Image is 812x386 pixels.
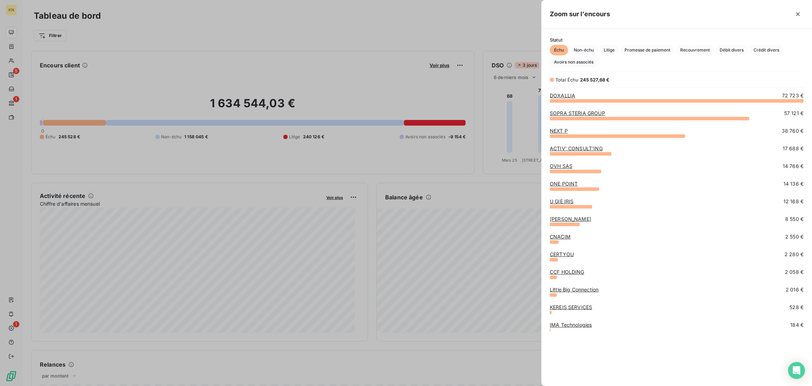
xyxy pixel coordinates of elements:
[785,251,804,258] span: 2 280 €
[783,198,804,205] span: 12 168 €
[550,92,575,98] a: DOXALLIA
[785,233,804,240] span: 2 550 €
[620,45,675,55] button: Promesse de paiement
[788,362,805,379] div: Open Intercom Messenger
[550,110,605,116] a: SOPRA STERIA GROUP
[580,77,610,83] span: 245 527,68 €
[715,45,748,55] button: Débit divers
[550,287,598,292] a: Little Big Connection
[786,286,804,293] span: 2 016 €
[785,216,804,223] span: 8 550 €
[550,145,603,151] a: ACTIV' CONSULT'ING
[550,181,578,187] a: ONE POINT
[783,163,804,170] span: 14 766 €
[550,304,592,310] a: KEREIS SERVICES
[550,251,574,257] a: CERTYOU
[550,45,568,55] button: Échu
[783,145,804,152] span: 17 688 €
[550,322,592,328] a: IMA Technologies
[550,269,584,275] a: CCF HOLDING
[550,57,598,67] button: Avoirs non associés
[550,198,574,204] a: U GIE IRIS
[790,321,804,328] span: 184 €
[550,216,591,222] a: [PERSON_NAME]
[550,234,571,240] a: CNACIM
[550,9,610,19] h5: Zoom sur l’encours
[789,304,804,311] span: 528 €
[783,180,804,187] span: 14 136 €
[550,37,804,43] span: Statut
[550,128,568,134] a: NEXT P
[541,92,812,378] div: grid
[599,45,619,55] button: Litige
[782,92,804,99] span: 72 723 €
[782,127,804,134] span: 38 760 €
[570,45,598,55] button: Non-échu
[676,45,714,55] button: Recouvrement
[784,110,804,117] span: 57 121 €
[550,163,572,169] a: OVH SAS
[749,45,783,55] button: Crédit divers
[785,269,804,276] span: 2 058 €
[555,77,579,83] span: Total Échu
